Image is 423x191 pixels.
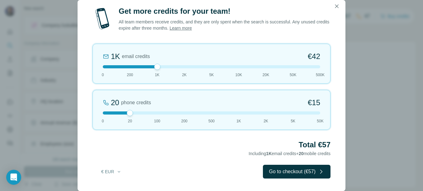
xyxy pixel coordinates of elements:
[208,118,215,124] span: 500
[154,118,160,124] span: 100
[266,151,272,156] span: 1K
[155,72,159,78] span: 1K
[93,6,112,31] img: mobile-phone
[97,166,126,177] button: € EUR
[209,72,214,78] span: 5K
[308,51,320,61] span: €42
[316,72,325,78] span: 500K
[317,118,323,124] span: 50K
[308,98,320,108] span: €15
[249,151,330,156] span: Including email credits + mobile credits
[128,118,132,124] span: 20
[290,72,296,78] span: 50K
[236,118,241,124] span: 1K
[263,72,269,78] span: 20K
[181,118,188,124] span: 200
[127,72,133,78] span: 200
[6,170,21,185] div: Open Intercom Messenger
[264,118,268,124] span: 2K
[121,99,151,106] span: phone credits
[102,72,104,78] span: 0
[122,53,150,60] span: email credits
[93,140,330,150] h2: Total €57
[291,118,295,124] span: 5K
[235,72,242,78] span: 10K
[119,19,330,31] p: All team members receive credits, and they are only spent when the search is successful. Any unus...
[263,165,330,179] button: Go to checkout (€57)
[182,72,187,78] span: 2K
[111,98,119,108] div: 20
[169,26,192,31] a: Learn more
[102,118,104,124] span: 0
[299,151,304,156] span: 20
[111,51,120,61] div: 1K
